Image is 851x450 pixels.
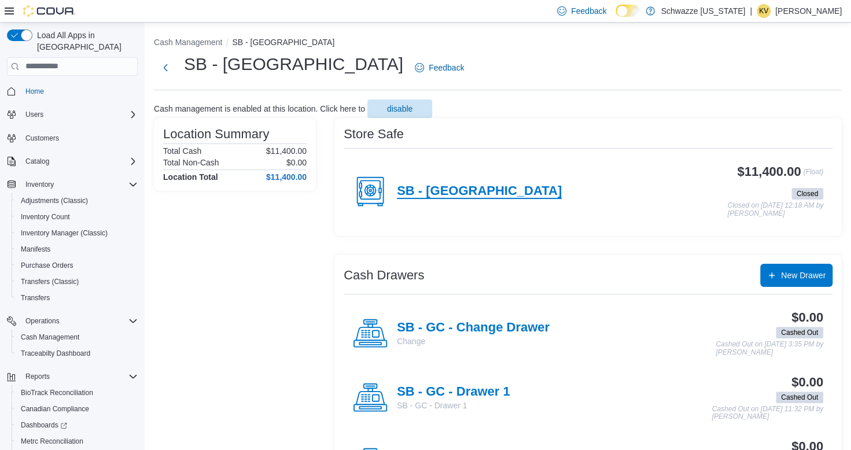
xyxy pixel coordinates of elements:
[397,184,562,199] h4: SB - [GEOGRAPHIC_DATA]
[750,4,752,18] p: |
[266,172,307,182] h4: $11,400.00
[21,388,93,397] span: BioTrack Reconciliation
[184,53,403,76] h1: SB - [GEOGRAPHIC_DATA]
[163,127,269,141] h3: Location Summary
[12,257,142,274] button: Purchase Orders
[12,225,142,241] button: Inventory Manager (Classic)
[16,210,75,224] a: Inventory Count
[21,421,67,430] span: Dashboards
[25,372,50,381] span: Reports
[21,370,138,383] span: Reports
[797,189,818,199] span: Closed
[21,404,89,414] span: Canadian Compliance
[397,320,550,335] h4: SB - GC - Change Drawer
[16,242,55,256] a: Manifests
[21,437,83,446] span: Metrc Reconciliation
[21,154,138,168] span: Catalog
[2,83,142,99] button: Home
[759,4,768,18] span: KV
[154,36,842,50] nav: An example of EuiBreadcrumbs
[16,226,112,240] a: Inventory Manager (Classic)
[791,188,823,200] span: Closed
[16,418,138,432] span: Dashboards
[16,346,138,360] span: Traceabilty Dashboard
[12,290,142,306] button: Transfers
[21,314,138,328] span: Operations
[12,401,142,417] button: Canadian Compliance
[2,368,142,385] button: Reports
[2,106,142,123] button: Users
[781,270,826,281] span: New Drawer
[367,99,432,118] button: disable
[16,330,84,344] a: Cash Management
[21,131,64,145] a: Customers
[25,110,43,119] span: Users
[16,210,138,224] span: Inventory Count
[16,386,98,400] a: BioTrack Reconciliation
[32,29,138,53] span: Load All Apps in [GEOGRAPHIC_DATA]
[12,209,142,225] button: Inventory Count
[2,176,142,193] button: Inventory
[21,108,138,121] span: Users
[344,127,404,141] h3: Store Safe
[775,4,842,18] p: [PERSON_NAME]
[266,146,307,156] p: $11,400.00
[16,275,138,289] span: Transfers (Classic)
[154,56,177,79] button: Next
[21,108,48,121] button: Users
[397,335,550,347] p: Change
[16,434,138,448] span: Metrc Reconciliation
[16,291,138,305] span: Transfers
[21,314,64,328] button: Operations
[397,400,510,411] p: SB - GC - Drawer 1
[286,158,307,167] p: $0.00
[16,259,78,272] a: Purchase Orders
[21,196,88,205] span: Adjustments (Classic)
[410,56,469,79] a: Feedback
[2,153,142,169] button: Catalog
[21,349,90,358] span: Traceabilty Dashboard
[21,154,54,168] button: Catalog
[12,274,142,290] button: Transfers (Classic)
[776,392,823,403] span: Cashed Out
[21,333,79,342] span: Cash Management
[12,345,142,362] button: Traceabilty Dashboard
[781,392,818,403] span: Cashed Out
[25,157,49,166] span: Catalog
[163,172,218,182] h4: Location Total
[16,291,54,305] a: Transfers
[154,104,365,113] p: Cash management is enabled at this location. Click here to
[154,38,222,47] button: Cash Management
[12,329,142,345] button: Cash Management
[2,313,142,329] button: Operations
[661,4,745,18] p: Schwazze [US_STATE]
[21,277,79,286] span: Transfers (Classic)
[25,316,60,326] span: Operations
[803,165,823,186] p: (Float)
[760,264,832,287] button: New Drawer
[23,5,75,17] img: Cova
[16,346,95,360] a: Traceabilty Dashboard
[387,103,412,115] span: disable
[21,212,70,222] span: Inventory Count
[776,327,823,338] span: Cashed Out
[16,330,138,344] span: Cash Management
[616,5,640,17] input: Dark Mode
[21,131,138,145] span: Customers
[21,228,108,238] span: Inventory Manager (Classic)
[16,194,138,208] span: Adjustments (Classic)
[16,402,138,416] span: Canadian Compliance
[16,418,72,432] a: Dashboards
[2,130,142,146] button: Customers
[344,268,424,282] h3: Cash Drawers
[25,87,44,96] span: Home
[397,385,510,400] h4: SB - GC - Drawer 1
[728,202,823,217] p: Closed on [DATE] 12:18 AM by [PERSON_NAME]
[12,193,142,209] button: Adjustments (Classic)
[16,259,138,272] span: Purchase Orders
[571,5,606,17] span: Feedback
[16,386,138,400] span: BioTrack Reconciliation
[16,434,88,448] a: Metrc Reconciliation
[163,146,201,156] h6: Total Cash
[16,194,93,208] a: Adjustments (Classic)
